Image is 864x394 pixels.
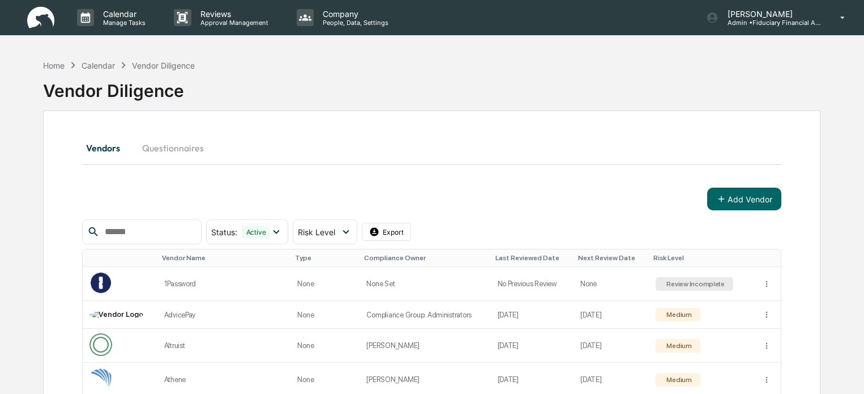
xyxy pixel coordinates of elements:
[495,254,570,262] div: Toggle SortBy
[664,376,691,384] div: Medium
[164,311,284,319] div: AdvicePay
[92,254,152,262] div: Toggle SortBy
[491,329,574,363] td: [DATE]
[43,71,820,101] div: Vendor Diligence
[578,254,644,262] div: Toggle SortBy
[211,227,237,237] span: Status :
[295,254,355,262] div: Toggle SortBy
[164,375,284,384] div: Athene
[764,254,776,262] div: Toggle SortBy
[491,267,574,301] td: No Previous Review
[360,329,490,363] td: [PERSON_NAME]
[82,61,115,70] div: Calendar
[82,134,781,162] div: secondary tabs example
[82,134,133,162] button: Vendors
[191,19,274,27] p: Approval Management
[664,342,691,350] div: Medium
[164,341,284,350] div: Altruist
[664,280,725,288] div: Review Incomplete
[242,226,271,239] div: Active
[574,329,649,363] td: [DATE]
[362,223,412,241] button: Export
[574,267,649,301] td: None
[314,9,394,19] p: Company
[133,134,213,162] button: Questionnaires
[89,367,112,390] img: Vendor Logo
[664,311,691,319] div: Medium
[718,9,824,19] p: [PERSON_NAME]
[314,19,394,27] p: People, Data, Settings
[89,333,112,356] img: Vendor Logo
[491,301,574,329] td: [DATE]
[364,254,486,262] div: Toggle SortBy
[653,254,751,262] div: Toggle SortBy
[89,272,112,294] img: Vendor Logo
[27,7,54,29] img: logo
[298,227,335,237] span: Risk Level
[290,267,360,301] td: None
[89,310,143,319] img: Vendor Logo
[94,19,151,27] p: Manage Tasks
[574,301,649,329] td: [DATE]
[94,9,151,19] p: Calendar
[164,279,284,288] div: 1Password
[360,301,490,329] td: Compliance Group: Administrators
[191,9,274,19] p: Reviews
[162,254,286,262] div: Toggle SortBy
[290,301,360,329] td: None
[828,357,858,387] iframe: Open customer support
[718,19,824,27] p: Admin • Fiduciary Financial Advisors
[707,188,781,210] button: Add Vendor
[132,61,195,70] div: Vendor Diligence
[43,61,65,70] div: Home
[290,329,360,363] td: None
[360,267,490,301] td: None Set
